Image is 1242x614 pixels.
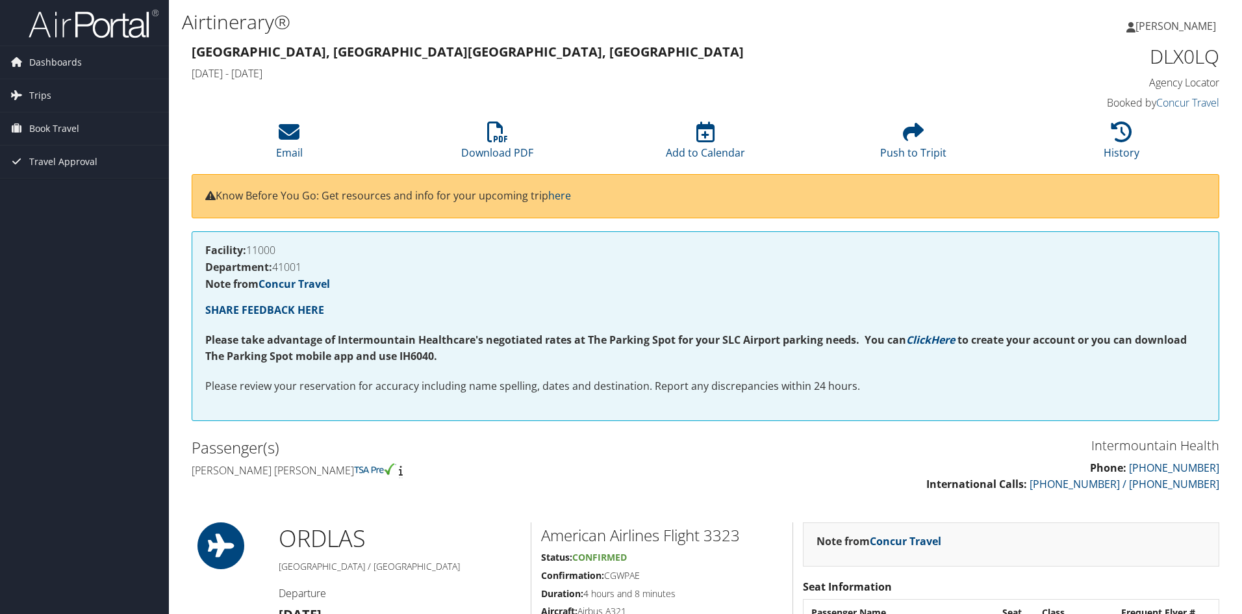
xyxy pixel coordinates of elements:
[205,262,1206,272] h4: 41001
[29,146,97,178] span: Travel Approval
[931,333,955,347] a: Here
[192,66,957,81] h4: [DATE] - [DATE]
[977,43,1219,70] h1: DLX0LQ
[1135,19,1216,33] span: [PERSON_NAME]
[548,188,571,203] a: here
[182,8,880,36] h1: Airtinerary®
[1129,461,1219,475] a: [PHONE_NUMBER]
[541,587,583,600] strong: Duration:
[205,378,1206,395] p: Please review your reservation for accuracy including name spelling, dates and destination. Repor...
[541,524,783,546] h2: American Airlines Flight 3323
[29,112,79,145] span: Book Travel
[354,463,396,475] img: tsa-precheck.png
[906,333,931,347] a: Click
[926,477,1027,491] strong: International Calls:
[205,188,1206,205] p: Know Before You Go: Get resources and info for your upcoming trip
[205,333,906,347] strong: Please take advantage of Intermountain Healthcare's negotiated rates at The Parking Spot for your...
[192,437,696,459] h2: Passenger(s)
[880,129,946,160] a: Push to Tripit
[279,586,521,600] h4: Departure
[1104,129,1139,160] a: History
[541,551,572,563] strong: Status:
[205,243,246,257] strong: Facility:
[276,129,303,160] a: Email
[572,551,627,563] span: Confirmed
[870,534,941,548] a: Concur Travel
[192,43,744,60] strong: [GEOGRAPHIC_DATA], [GEOGRAPHIC_DATA] [GEOGRAPHIC_DATA], [GEOGRAPHIC_DATA]
[279,522,521,555] h1: ORD LAS
[259,277,330,291] a: Concur Travel
[541,587,783,600] h5: 4 hours and 8 minutes
[205,245,1206,255] h4: 11000
[977,96,1219,110] h4: Booked by
[1156,96,1219,110] a: Concur Travel
[29,8,158,39] img: airportal-logo.png
[541,569,604,582] strong: Confirmation:
[29,79,51,112] span: Trips
[205,277,330,291] strong: Note from
[1126,6,1229,45] a: [PERSON_NAME]
[715,437,1219,455] h3: Intermountain Health
[279,560,521,573] h5: [GEOGRAPHIC_DATA] / [GEOGRAPHIC_DATA]
[817,534,941,548] strong: Note from
[541,569,783,582] h5: CGWPAE
[803,580,892,594] strong: Seat Information
[192,463,696,478] h4: [PERSON_NAME] [PERSON_NAME]
[977,75,1219,90] h4: Agency Locator
[29,46,82,79] span: Dashboards
[1090,461,1126,475] strong: Phone:
[205,303,324,317] a: SHARE FEEDBACK HERE
[205,260,272,274] strong: Department:
[666,129,745,160] a: Add to Calendar
[461,129,533,160] a: Download PDF
[1030,477,1219,491] a: [PHONE_NUMBER] / [PHONE_NUMBER]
